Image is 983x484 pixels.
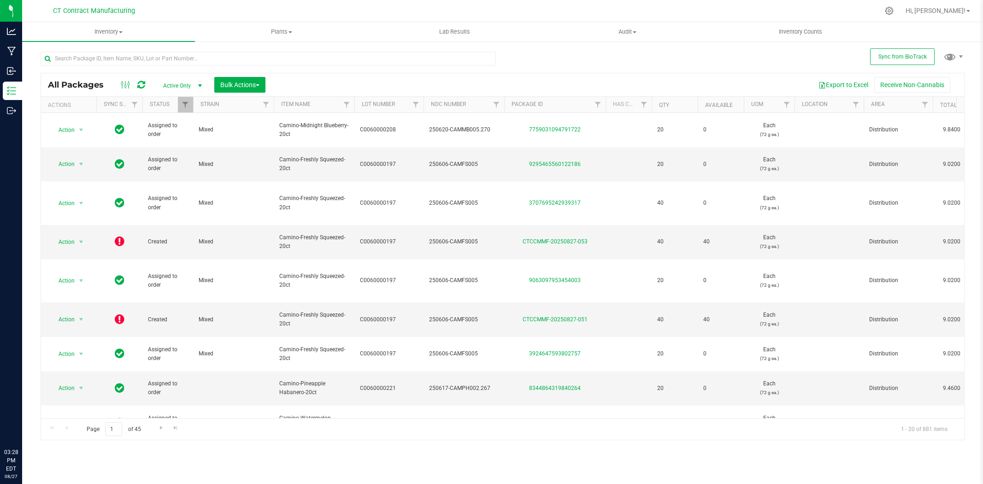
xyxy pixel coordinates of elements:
span: 250620-CAMMB005.270 [429,125,499,134]
a: 3924647593802757 [529,350,581,357]
span: Assigned to order [148,194,188,212]
span: select [76,382,87,395]
span: Distribution [869,349,927,358]
button: Bulk Actions [214,77,265,93]
inline-svg: Inventory [7,86,16,95]
span: Each [749,233,789,251]
span: select [76,313,87,326]
iframe: Resource center [9,410,37,438]
a: Filter [636,97,652,112]
a: Location [802,101,828,107]
a: 8344864319840264 [529,385,581,391]
a: CTCCMMF-20250827-051 [523,316,588,323]
a: Plants [195,22,368,41]
a: Total THC% [940,102,973,108]
span: Assigned to order [148,345,188,363]
span: Action [50,416,75,429]
div: Actions [48,102,93,108]
span: Mixed [199,125,268,134]
span: Distribution [869,199,927,207]
span: 9.0200 [938,196,965,210]
span: In Sync [115,382,124,395]
inline-svg: Outbound [7,106,16,115]
p: 08/27 [4,473,18,480]
span: 250606-CAMFS005 [429,237,499,246]
span: Each [749,121,789,139]
span: select [76,236,87,248]
span: select [76,197,87,210]
span: C0060000197 [360,237,418,246]
a: Filter [339,97,354,112]
span: 40 [657,199,692,207]
span: CT Contract Manufacturing [53,7,135,15]
span: select [76,158,87,171]
span: Mixed [199,160,268,169]
a: Area [871,101,885,107]
a: Inventory [22,22,195,41]
span: 250606-CAMFS005 [429,160,499,169]
span: Camino-Freshly Squeezed-20ct [279,194,349,212]
a: 7759031094791722 [529,126,581,133]
span: OUT OF SYNC! [115,313,124,326]
span: 9.4600 [938,382,965,395]
span: C0060000197 [360,160,418,169]
span: 9.0200 [938,347,965,360]
span: Inventory Counts [766,28,835,36]
span: Action [50,348,75,360]
span: Camino-Pineapple Habanero-20ct [279,379,349,397]
a: 9295465560122186 [529,161,581,167]
span: 250606-CAMFS005 [429,349,499,358]
span: 250606-CAMFS005 [429,315,499,324]
input: Search Package ID, Item Name, SKU, Lot or Part Number... [41,52,496,65]
a: 9063097953454003 [529,277,581,283]
span: 9.1400 [938,416,965,430]
p: (72 g ea.) [749,164,789,173]
a: Filter [127,97,142,112]
p: (72 g ea.) [749,281,789,289]
span: Mixed [199,237,268,246]
span: Action [50,382,75,395]
span: Plants [195,28,367,36]
span: C0060000197 [360,276,418,285]
span: Camino-Freshly Squeezed-20ct [279,233,349,251]
span: C0060000208 [360,125,418,134]
span: 20 [657,125,692,134]
a: Lab Results [368,22,541,41]
span: 9.0200 [938,274,965,287]
div: Manage settings [883,6,895,15]
button: Receive Non-Cannabis [874,77,950,93]
span: Camino-Watermelon Lemonade-20ct [279,414,349,431]
a: Filter [259,97,274,112]
span: C0060000197 [360,315,418,324]
span: Lab Results [427,28,483,36]
span: Audit [542,28,713,36]
span: Action [50,313,75,326]
span: OUT OF SYNC! [115,235,124,248]
span: 0 [703,125,738,134]
span: 0 [703,160,738,169]
a: UOM [751,101,763,107]
span: 0 [703,384,738,393]
span: Each [749,194,789,212]
span: 40 [703,315,738,324]
span: Mixed [199,199,268,207]
a: Filter [779,97,795,112]
span: Camino-Midnight Blueberry-20ct [279,121,349,139]
span: Each [749,345,789,363]
span: Distribution [869,315,927,324]
a: Package ID [512,101,543,107]
span: Each [749,379,789,397]
p: (72 g ea.) [749,203,789,212]
span: Sync from BioTrack [878,53,927,60]
a: Filter [918,97,933,112]
a: Lot Number [362,101,395,107]
span: C0060000221 [360,384,418,393]
span: Action [50,158,75,171]
span: Assigned to order [148,379,188,397]
span: select [76,416,87,429]
a: Strain [200,101,219,107]
span: 40 [703,237,738,246]
a: Available [705,102,733,108]
span: Assigned to order [148,121,188,139]
input: 1 [106,422,122,437]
